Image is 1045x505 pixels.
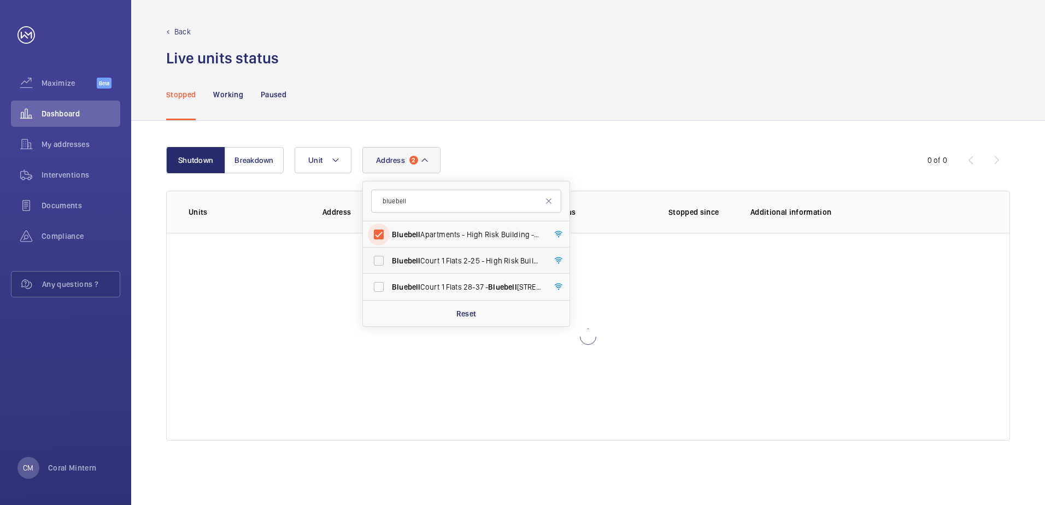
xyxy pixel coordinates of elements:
span: 2 [409,156,418,165]
span: Unit [308,156,322,165]
span: Bluebell [392,283,420,291]
p: Units [189,207,305,218]
p: CM [23,462,33,473]
p: Stopped [166,89,196,100]
span: Address [376,156,405,165]
span: Apartments - High Risk Building - [STREET_ADDRESS] [392,229,542,240]
span: Interventions [42,169,120,180]
span: Court 1 Flats 28-37 - [STREET_ADDRESS] [392,281,542,292]
p: Coral Mintern [48,462,97,473]
p: Paused [261,89,286,100]
p: Stopped since [668,207,733,218]
span: Maximize [42,78,97,89]
span: Any questions ? [42,279,120,290]
button: Unit [295,147,351,173]
span: Bluebell [488,283,516,291]
p: Reset [456,308,477,319]
p: Additional information [750,207,988,218]
p: Working [213,89,243,100]
p: Address [322,207,478,218]
span: Compliance [42,231,120,242]
span: Dashboard [42,108,120,119]
button: Shutdown [166,147,225,173]
div: 0 of 0 [927,155,947,166]
span: Beta [97,78,111,89]
span: Bluebell [392,230,420,239]
button: Breakdown [225,147,284,173]
span: Court 1 Flats 2-25 - High Risk Building - [STREET_ADDRESS] [392,255,542,266]
button: Address2 [362,147,441,173]
span: My addresses [42,139,120,150]
input: Search by address [371,190,561,213]
p: Back [174,26,191,37]
span: Bluebell [392,256,420,265]
h1: Live units status [166,48,279,68]
span: Documents [42,200,120,211]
